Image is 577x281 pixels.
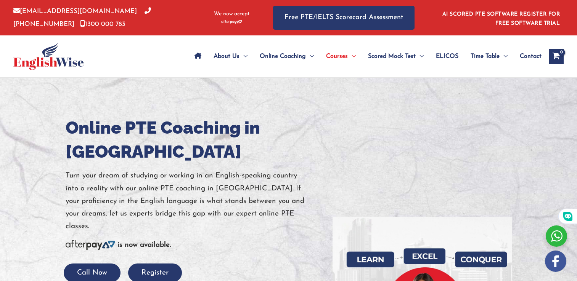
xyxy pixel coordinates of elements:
[66,116,321,164] h1: Online PTE Coaching in [GEOGRAPHIC_DATA]
[66,240,115,250] img: Afterpay-Logo
[326,43,348,70] span: Courses
[254,43,320,70] a: Online CoachingMenu Toggle
[188,43,542,70] nav: Site Navigation: Main Menu
[442,11,560,26] a: AI SCORED PTE SOFTWARE REGISTER FOR FREE SOFTWARE TRIAL
[348,43,356,70] span: Menu Toggle
[214,43,239,70] span: About Us
[436,43,458,70] span: ELICOS
[260,43,306,70] span: Online Coaching
[221,20,242,24] img: Afterpay-Logo
[362,43,430,70] a: Scored Mock TestMenu Toggle
[471,43,500,70] span: Time Table
[117,241,171,249] b: is now available.
[66,169,321,233] p: Turn your dream of studying or working in an English-speaking country into a reality with our onl...
[80,21,125,27] a: 1300 000 783
[368,43,416,70] span: Scored Mock Test
[13,43,84,70] img: cropped-ew-logo
[320,43,362,70] a: CoursesMenu Toggle
[545,251,566,272] img: white-facebook.png
[306,43,314,70] span: Menu Toggle
[273,6,415,30] a: Free PTE/IELTS Scorecard Assessment
[207,43,254,70] a: About UsMenu Toggle
[128,269,182,276] a: Register
[13,8,137,14] a: [EMAIL_ADDRESS][DOMAIN_NAME]
[500,43,508,70] span: Menu Toggle
[514,43,542,70] a: Contact
[549,49,564,64] a: View Shopping Cart, empty
[64,269,121,276] a: Call Now
[214,10,249,18] span: We now accept
[520,43,542,70] span: Contact
[438,5,564,30] aside: Header Widget 1
[416,43,424,70] span: Menu Toggle
[464,43,514,70] a: Time TableMenu Toggle
[239,43,248,70] span: Menu Toggle
[13,8,151,27] a: [PHONE_NUMBER]
[430,43,464,70] a: ELICOS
